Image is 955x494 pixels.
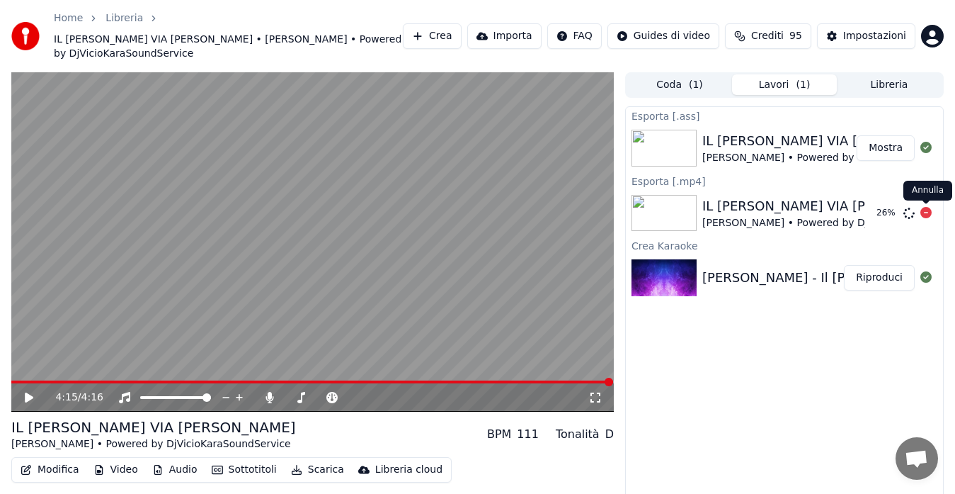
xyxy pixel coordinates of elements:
[626,237,943,254] div: Crea Karaoke
[903,181,952,201] div: Annulla
[626,172,943,189] div: Esporta [.mp4]
[605,426,614,443] div: D
[54,11,403,61] nav: breadcrumb
[467,23,542,49] button: Importa
[15,460,85,480] button: Modifica
[105,11,143,26] a: Libreria
[896,437,938,480] div: Aprire la chat
[285,460,350,480] button: Scarica
[843,29,906,43] div: Impostazioni
[88,460,144,480] button: Video
[487,426,511,443] div: BPM
[627,74,732,95] button: Coda
[789,29,802,43] span: 95
[817,23,915,49] button: Impostazioni
[517,426,539,443] div: 111
[55,391,77,405] span: 4:15
[403,23,461,49] button: Crea
[556,426,600,443] div: Tonalità
[607,23,719,49] button: Guides di video
[751,29,784,43] span: Crediti
[547,23,602,49] button: FAQ
[796,78,811,92] span: ( 1 )
[81,391,103,405] span: 4:16
[54,11,83,26] a: Home
[11,437,296,451] div: [PERSON_NAME] • Powered by DjVicioKaraSoundService
[11,22,40,50] img: youka
[732,74,837,95] button: Lavori
[147,460,203,480] button: Audio
[837,74,942,95] button: Libreria
[375,463,442,477] div: Libreria cloud
[857,135,915,161] button: Mostra
[876,208,898,219] div: 26 %
[55,391,89,405] div: /
[11,417,296,437] div: IL [PERSON_NAME] VIA [PERSON_NAME]
[725,23,811,49] button: Crediti95
[844,265,915,291] button: Riproduci
[206,460,282,480] button: Sottotitoli
[54,33,403,61] span: IL [PERSON_NAME] VIA [PERSON_NAME] • [PERSON_NAME] • Powered by DjVicioKaraSoundService
[626,107,943,124] div: Esporta [.ass]
[689,78,703,92] span: ( 1 )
